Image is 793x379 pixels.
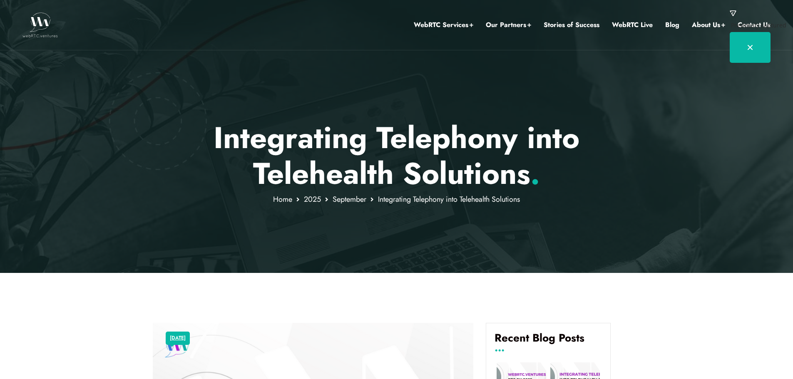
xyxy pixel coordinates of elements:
[530,152,540,195] span: .
[333,194,366,205] a: September
[22,12,58,37] img: WebRTC.ventures
[414,20,473,30] a: WebRTC Services
[665,20,679,30] a: Blog
[170,333,186,344] a: [DATE]
[378,194,520,205] span: Integrating Telephony into Telehealth Solutions
[738,20,771,30] a: Contact Us
[273,194,292,205] a: Home
[495,332,602,351] h4: Recent Blog Posts
[692,20,725,30] a: About Us
[612,20,653,30] a: WebRTC Live
[544,20,599,30] a: Stories of Success
[153,120,640,192] p: Integrating Telephony into Telehealth Solutions
[304,194,321,205] a: 2025
[486,20,531,30] a: Our Partners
